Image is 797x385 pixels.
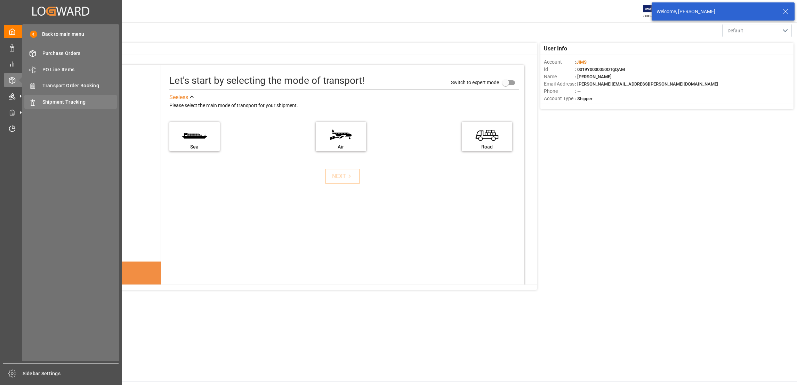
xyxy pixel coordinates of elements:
[576,59,587,65] span: JIMS
[544,73,575,80] span: Name
[24,79,117,93] a: Transport Order Booking
[575,67,625,72] span: : 0019Y0000050OTgQAM
[465,143,509,151] div: Road
[37,31,84,38] span: Back to main menu
[451,79,499,85] span: Switch to expert mode
[42,66,117,73] span: PO Line Items
[169,93,188,102] div: See less
[4,25,118,38] a: My Cockpit
[575,81,718,87] span: : [PERSON_NAME][EMAIL_ADDRESS][PERSON_NAME][DOMAIN_NAME]
[325,169,360,184] button: NEXT
[42,50,117,57] span: Purchase Orders
[575,74,612,79] span: : [PERSON_NAME]
[23,370,119,377] span: Sidebar Settings
[319,143,363,151] div: Air
[727,27,743,34] span: Default
[4,41,118,54] a: Data Management
[643,5,667,17] img: Exertis%20JAM%20-%20Email%20Logo.jpg_1722504956.jpg
[544,95,575,102] span: Account Type
[722,24,792,37] button: open menu
[544,66,575,73] span: Id
[657,8,776,15] div: Welcome, [PERSON_NAME]
[575,89,581,94] span: : —
[24,47,117,60] a: Purchase Orders
[42,82,117,89] span: Transport Order Booking
[42,98,117,106] span: Shipment Tracking
[169,102,520,110] div: Please select the main mode of transport for your shipment.
[575,96,593,101] span: : Shipper
[4,122,118,135] a: Timeslot Management V2
[24,95,117,109] a: Shipment Tracking
[544,58,575,66] span: Account
[24,63,117,76] a: PO Line Items
[575,59,587,65] span: :
[332,172,353,181] div: NEXT
[544,45,567,53] span: User Info
[173,143,216,151] div: Sea
[169,73,364,88] div: Let's start by selecting the mode of transport!
[544,88,575,95] span: Phone
[544,80,575,88] span: Email Address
